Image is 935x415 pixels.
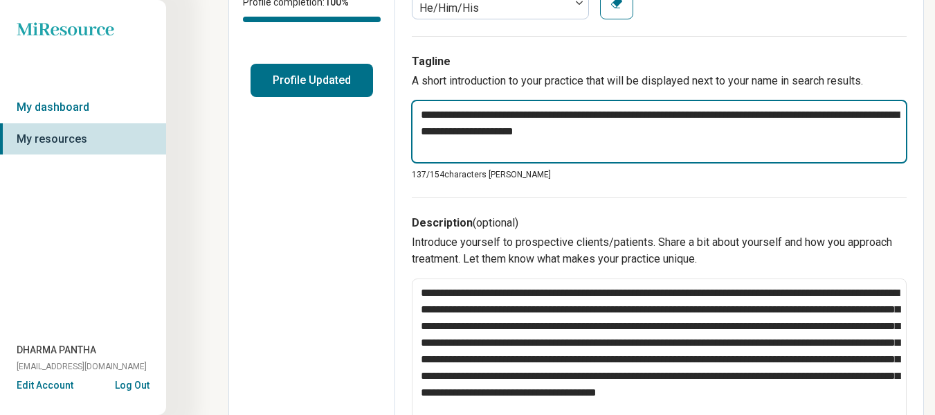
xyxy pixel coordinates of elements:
[243,17,381,22] div: Profile completion
[412,215,907,231] h3: Description
[412,53,907,70] h3: Tagline
[412,234,907,267] p: Introduce yourself to prospective clients/patients. Share a bit about yourself and how you approa...
[251,64,373,97] button: Profile Updated
[412,73,907,89] p: A short introduction to your practice that will be displayed next to your name in search results.
[473,216,518,229] span: (optional)
[412,168,907,181] p: 137/ 154 characters [PERSON_NAME]
[115,378,149,389] button: Log Out
[17,378,73,393] button: Edit Account
[17,343,96,357] span: DHARMA PANTHA
[17,360,147,373] span: [EMAIL_ADDRESS][DOMAIN_NAME]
